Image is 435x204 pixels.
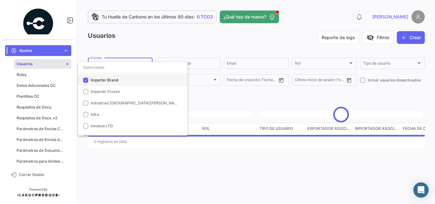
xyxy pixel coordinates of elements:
span: Importer Frozen [91,89,120,94]
span: Industrias [GEOGRAPHIC_DATA][PERSON_NAME] [91,101,182,105]
span: Innokas LTD [91,123,113,128]
span: Infra [91,112,99,117]
span: INTCOMEX [91,135,111,140]
span: Importer Brand [91,78,118,82]
div: Abrir Intercom Messenger [413,182,429,198]
input: dropdown search [78,62,188,73]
